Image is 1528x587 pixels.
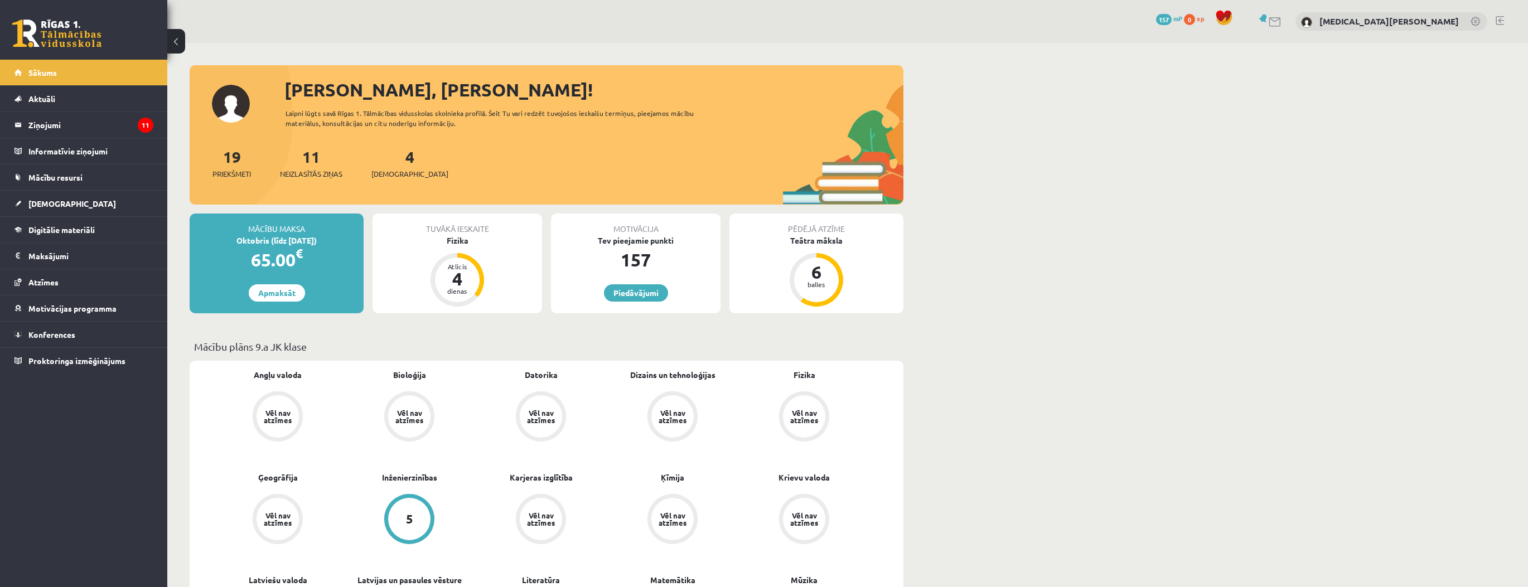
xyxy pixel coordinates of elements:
[382,472,437,483] a: Inženierzinības
[28,138,153,164] legend: Informatīvie ziņojumi
[28,356,125,366] span: Proktoringa izmēģinājums
[373,214,542,235] div: Tuvākā ieskaite
[791,574,818,586] a: Mūzika
[373,235,542,246] div: Fizika
[551,246,721,273] div: 157
[357,574,462,586] a: Latvijas un pasaules vēsture
[1197,14,1204,23] span: xp
[1184,14,1210,23] a: 0 xp
[441,270,474,288] div: 4
[262,512,293,526] div: Vēl nav atzīmes
[607,494,738,546] a: Vēl nav atzīmes
[286,108,714,128] div: Laipni lūgts savā Rīgas 1. Tālmācības vidusskolas skolnieka profilā. Šeit Tu vari redzēt tuvojošo...
[800,281,833,288] div: balles
[630,369,715,381] a: Dizains un tehnoloģijas
[14,243,153,269] a: Maksājumi
[28,225,95,235] span: Digitālie materiāli
[280,168,342,180] span: Neizlasītās ziņas
[12,20,101,47] a: Rīgas 1. Tālmācības vidusskola
[28,94,55,104] span: Aktuāli
[371,168,448,180] span: [DEMOGRAPHIC_DATA]
[525,512,557,526] div: Vēl nav atzīmes
[738,391,870,444] a: Vēl nav atzīmes
[28,112,153,138] legend: Ziņojumi
[212,494,344,546] a: Vēl nav atzīmes
[28,198,116,208] span: [DEMOGRAPHIC_DATA]
[14,191,153,216] a: [DEMOGRAPHIC_DATA]
[249,284,305,302] a: Apmaksāt
[14,112,153,138] a: Ziņojumi11
[28,243,153,269] legend: Maksājumi
[371,147,448,180] a: 4[DEMOGRAPHIC_DATA]
[190,214,364,235] div: Mācību maksa
[522,574,560,586] a: Literatūra
[800,263,833,281] div: 6
[394,409,425,424] div: Vēl nav atzīmes
[212,168,251,180] span: Priekšmeti
[525,409,557,424] div: Vēl nav atzīmes
[604,284,668,302] a: Piedāvājumi
[657,512,688,526] div: Vēl nav atzīmes
[28,329,75,339] span: Konferences
[778,472,830,483] a: Krievu valoda
[14,269,153,295] a: Atzīmes
[344,494,475,546] a: 5
[254,369,302,381] a: Angļu valoda
[794,369,815,381] a: Fizika
[510,472,573,483] a: Karjeras izglītība
[661,472,684,483] a: Ķīmija
[28,277,59,287] span: Atzīmes
[1173,14,1182,23] span: mP
[28,67,57,77] span: Sākums
[525,369,558,381] a: Datorika
[1184,14,1195,25] span: 0
[14,164,153,190] a: Mācību resursi
[14,86,153,111] a: Aktuāli
[14,295,153,321] a: Motivācijas programma
[373,235,542,308] a: Fizika Atlicis 4 dienas
[14,217,153,242] a: Digitālie materiāli
[729,235,903,308] a: Teātra māksla 6 balles
[212,391,344,444] a: Vēl nav atzīmes
[344,391,475,444] a: Vēl nav atzīmes
[789,409,820,424] div: Vēl nav atzīmes
[607,391,738,444] a: Vēl nav atzīmes
[475,391,607,444] a: Vēl nav atzīmes
[650,574,695,586] a: Matemātika
[1156,14,1182,23] a: 157 mP
[28,172,83,182] span: Mācību resursi
[296,245,303,261] span: €
[1301,17,1312,28] img: Nikita Gendeļmans
[190,246,364,273] div: 65.00
[441,263,474,270] div: Atlicis
[190,235,364,246] div: Oktobris (līdz [DATE])
[789,512,820,526] div: Vēl nav atzīmes
[738,494,870,546] a: Vēl nav atzīmes
[14,60,153,85] a: Sākums
[475,494,607,546] a: Vēl nav atzīmes
[138,118,153,133] i: 11
[551,214,721,235] div: Motivācija
[393,369,426,381] a: Bioloģija
[729,235,903,246] div: Teātra māksla
[249,574,307,586] a: Latviešu valoda
[262,409,293,424] div: Vēl nav atzīmes
[212,147,251,180] a: 19Priekšmeti
[551,235,721,246] div: Tev pieejamie punkti
[14,322,153,347] a: Konferences
[406,513,413,525] div: 5
[258,472,298,483] a: Ģeogrāfija
[729,214,903,235] div: Pēdējā atzīme
[1156,14,1172,25] span: 157
[657,409,688,424] div: Vēl nav atzīmes
[194,339,899,354] p: Mācību plāns 9.a JK klase
[441,288,474,294] div: dienas
[280,147,342,180] a: 11Neizlasītās ziņas
[28,303,117,313] span: Motivācijas programma
[14,138,153,164] a: Informatīvie ziņojumi
[284,76,903,103] div: [PERSON_NAME], [PERSON_NAME]!
[1319,16,1459,27] a: [MEDICAL_DATA][PERSON_NAME]
[14,348,153,373] a: Proktoringa izmēģinājums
